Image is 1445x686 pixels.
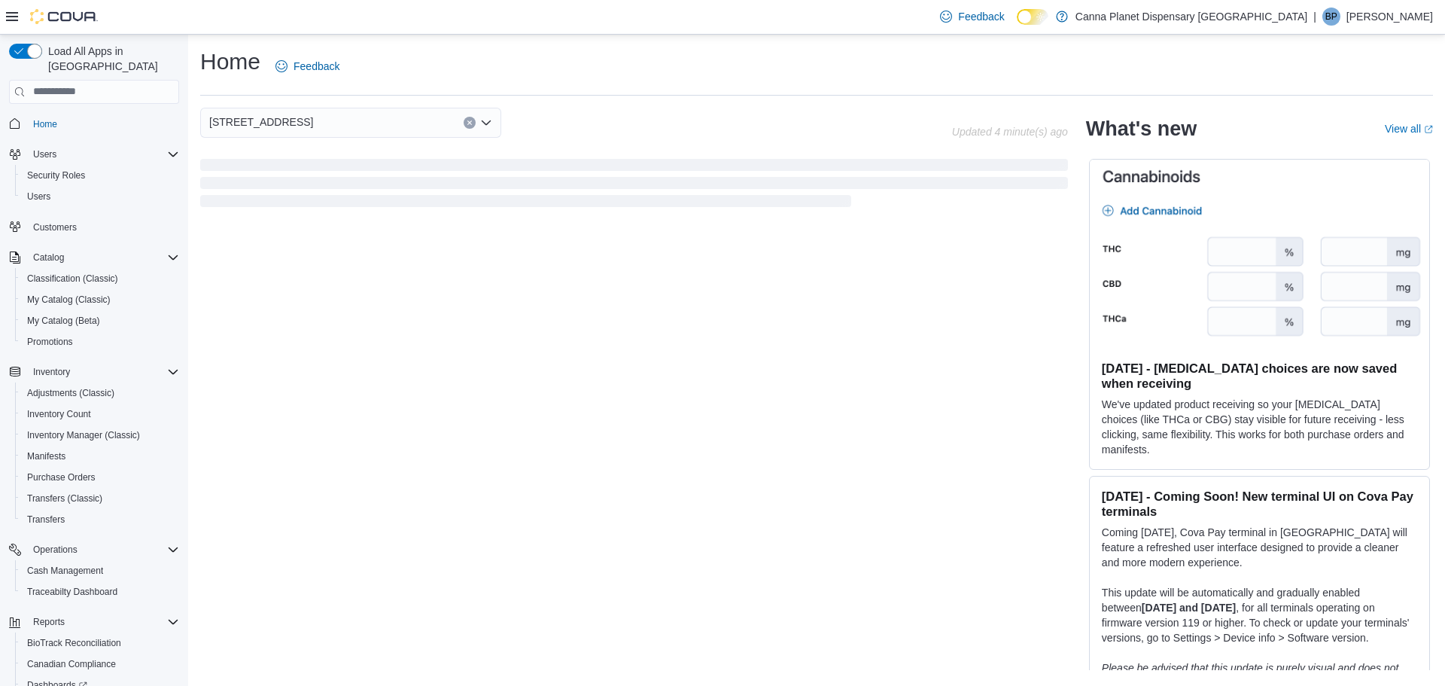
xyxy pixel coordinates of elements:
button: Catalog [3,247,185,268]
span: Reports [33,616,65,628]
a: Promotions [21,333,79,351]
a: Purchase Orders [21,468,102,486]
a: Transfers (Classic) [21,489,108,508]
button: Transfers (Classic) [15,488,185,509]
span: Adjustments (Classic) [21,384,179,402]
button: Reports [27,613,71,631]
a: Manifests [21,447,71,465]
span: Manifests [27,450,65,462]
span: Load All Apps in [GEOGRAPHIC_DATA] [42,44,179,74]
a: Inventory Count [21,405,97,423]
button: Inventory [27,363,76,381]
button: Clear input [464,117,476,129]
span: Catalog [33,252,64,264]
button: Home [3,113,185,135]
a: My Catalog (Beta) [21,312,106,330]
a: Transfers [21,511,71,529]
span: Promotions [21,333,179,351]
input: Dark Mode [1017,9,1048,25]
span: Feedback [294,59,339,74]
button: Cash Management [15,560,185,581]
span: Home [33,118,57,130]
span: Classification (Classic) [27,273,118,285]
span: Inventory Manager (Classic) [21,426,179,444]
button: My Catalog (Classic) [15,289,185,310]
span: Customers [27,218,179,236]
button: Security Roles [15,165,185,186]
span: Traceabilty Dashboard [21,583,179,601]
button: Classification (Classic) [15,268,185,289]
span: Transfers [21,511,179,529]
a: Feedback [269,51,345,81]
button: Users [15,186,185,207]
span: BioTrack Reconciliation [27,637,121,649]
button: Canadian Compliance [15,654,185,675]
button: Users [27,145,62,163]
button: Operations [27,541,84,559]
span: BP [1325,8,1337,26]
a: Traceabilty Dashboard [21,583,123,601]
span: Transfers (Classic) [21,489,179,508]
button: Inventory Count [15,404,185,425]
a: Security Roles [21,166,91,184]
h2: What's new [1086,117,1197,141]
button: Promotions [15,331,185,352]
a: Cash Management [21,562,109,580]
span: Inventory [33,366,70,378]
span: My Catalog (Classic) [21,291,179,309]
span: Inventory Count [21,405,179,423]
button: Inventory [3,361,185,383]
a: Adjustments (Classic) [21,384,120,402]
span: Purchase Orders [27,471,96,483]
span: Feedback [958,9,1004,24]
p: We've updated product receiving so your [MEDICAL_DATA] choices (like THCa or CBG) stay visible fo... [1102,397,1417,457]
span: Reports [27,613,179,631]
p: Updated 4 minute(s) ago [952,126,1068,138]
span: Loading [200,162,1068,210]
a: Users [21,188,56,206]
span: Traceabilty Dashboard [27,586,117,598]
span: Dark Mode [1017,25,1018,26]
a: Classification (Classic) [21,270,124,288]
span: Catalog [27,248,179,267]
span: Operations [33,544,78,556]
button: Traceabilty Dashboard [15,581,185,602]
button: Users [3,144,185,165]
span: Inventory Manager (Classic) [27,429,140,441]
button: Customers [3,216,185,238]
span: Cash Management [27,565,103,577]
a: My Catalog (Classic) [21,291,117,309]
a: Canadian Compliance [21,655,122,673]
span: My Catalog (Beta) [21,312,179,330]
h3: [DATE] - [MEDICAL_DATA] choices are now saved when receiving [1102,361,1417,391]
span: Users [27,191,50,203]
span: [STREET_ADDRESS] [209,113,313,131]
button: Catalog [27,248,70,267]
span: Transfers [27,514,65,526]
a: BioTrack Reconciliation [21,634,127,652]
span: Transfers (Classic) [27,492,102,505]
span: Users [27,145,179,163]
span: Purchase Orders [21,468,179,486]
h1: Home [200,47,260,77]
span: Manifests [21,447,179,465]
span: My Catalog (Beta) [27,315,100,327]
button: Transfers [15,509,185,530]
span: My Catalog (Classic) [27,294,111,306]
span: BioTrack Reconciliation [21,634,179,652]
button: Adjustments (Classic) [15,383,185,404]
button: Manifests [15,446,185,467]
p: [PERSON_NAME] [1346,8,1433,26]
svg: External link [1424,125,1433,134]
span: Security Roles [21,166,179,184]
button: Operations [3,539,185,560]
button: Open list of options [480,117,492,129]
button: BioTrack Reconciliation [15,633,185,654]
span: Operations [27,541,179,559]
span: Users [21,188,179,206]
span: Inventory Count [27,408,91,420]
h3: [DATE] - Coming Soon! New terminal UI on Cova Pay terminals [1102,489,1417,519]
span: Customers [33,221,77,233]
a: Inventory Manager (Classic) [21,426,146,444]
a: Feedback [934,2,1010,32]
